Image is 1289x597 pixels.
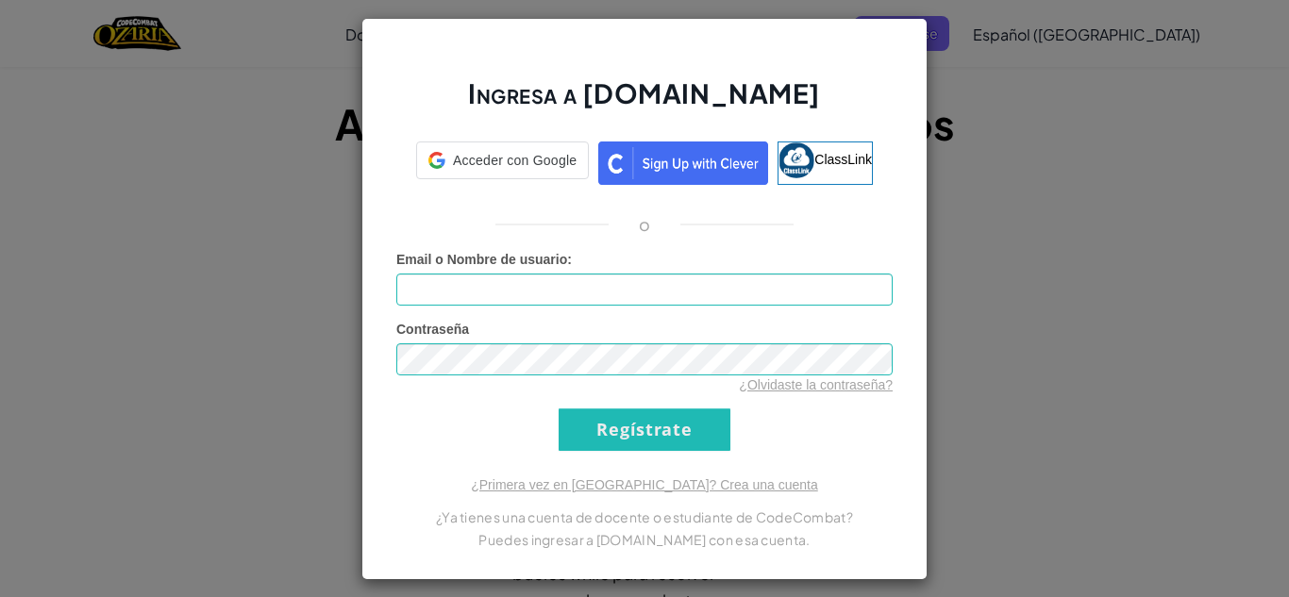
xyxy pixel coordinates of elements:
[396,75,893,130] h2: Ingresa a [DOMAIN_NAME]
[396,322,469,337] span: Contraseña
[453,151,577,170] span: Acceder con Google
[739,377,893,392] a: ¿Olvidaste la contraseña?
[416,141,589,179] div: Acceder con Google
[778,142,814,178] img: classlink-logo-small.png
[396,506,893,528] p: ¿Ya tienes una cuenta de docente o estudiante de CodeCombat?
[559,408,730,451] input: Regístrate
[416,141,589,185] a: Acceder con Google
[396,252,567,267] span: Email o Nombre de usuario
[471,477,818,492] a: ¿Primera vez en [GEOGRAPHIC_DATA]? Crea una cuenta
[396,528,893,551] p: Puedes ingresar a [DOMAIN_NAME] con esa cuenta.
[639,213,650,236] p: o
[598,141,768,185] img: clever_sso_button@2x.png
[396,250,572,269] label: :
[814,151,872,166] span: ClassLink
